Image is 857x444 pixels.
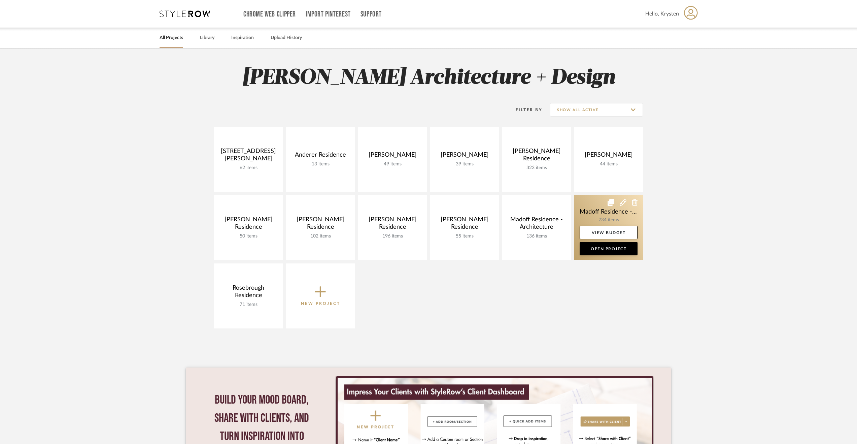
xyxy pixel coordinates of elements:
[645,10,679,18] span: Hello, Krysten
[200,33,214,42] a: Library
[231,33,254,42] a: Inspiration
[243,11,296,17] a: Chrome Web Clipper
[364,151,421,161] div: [PERSON_NAME]
[580,242,638,255] a: Open Project
[508,148,565,165] div: [PERSON_NAME] Residence
[580,151,638,161] div: [PERSON_NAME]
[219,216,277,233] div: [PERSON_NAME] Residence
[292,161,349,167] div: 13 items
[219,233,277,239] div: 50 items
[364,233,421,239] div: 196 items
[219,302,277,308] div: 71 items
[580,226,638,239] a: View Budget
[219,165,277,171] div: 62 items
[219,284,277,302] div: Rosebrough Residence
[508,216,565,233] div: Madoff Residence - Architecture
[286,263,355,328] button: New Project
[436,151,493,161] div: [PERSON_NAME]
[364,161,421,167] div: 49 items
[436,216,493,233] div: [PERSON_NAME] Residence
[292,216,349,233] div: [PERSON_NAME] Residence
[292,151,349,161] div: Anderer Residence
[186,65,671,91] h2: [PERSON_NAME] Architecture + Design
[292,233,349,239] div: 102 items
[160,33,183,42] a: All Projects
[364,216,421,233] div: [PERSON_NAME] Residence
[507,106,542,113] div: Filter By
[361,11,382,17] a: Support
[508,233,565,239] div: 136 items
[219,148,277,165] div: [STREET_ADDRESS][PERSON_NAME]
[436,233,493,239] div: 55 items
[306,11,351,17] a: Import Pinterest
[271,33,302,42] a: Upload History
[580,161,638,167] div: 44 items
[436,161,493,167] div: 39 items
[301,300,340,307] p: New Project
[508,165,565,171] div: 323 items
